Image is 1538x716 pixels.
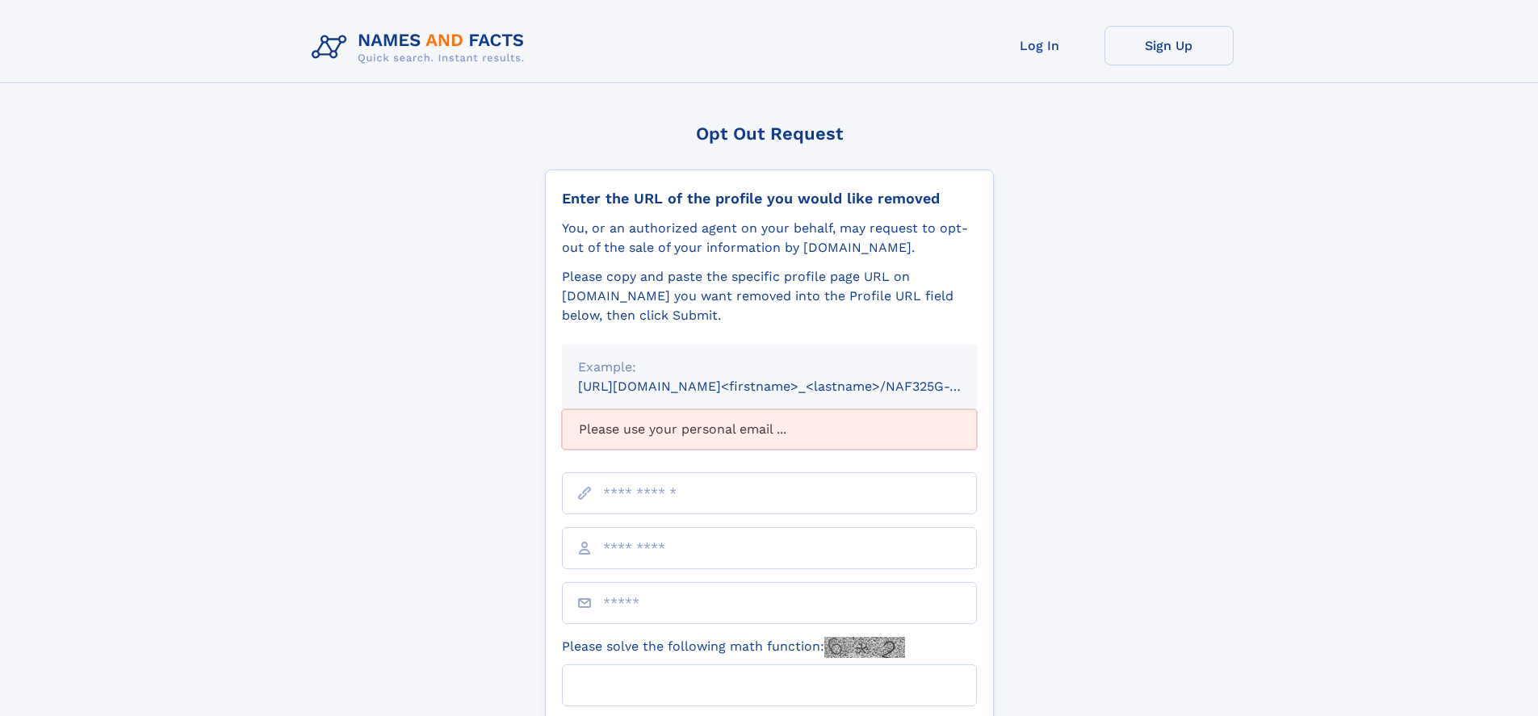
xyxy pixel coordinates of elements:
div: Opt Out Request [545,124,994,144]
a: Log In [975,26,1104,65]
a: Sign Up [1104,26,1234,65]
div: Example: [578,358,961,377]
div: Enter the URL of the profile you would like removed [562,190,977,207]
img: Logo Names and Facts [305,26,538,69]
div: Please use your personal email ... [562,409,977,450]
div: Please copy and paste the specific profile page URL on [DOMAIN_NAME] you want removed into the Pr... [562,267,977,325]
small: [URL][DOMAIN_NAME]<firstname>_<lastname>/NAF325G-xxxxxxxx [578,379,1008,394]
div: You, or an authorized agent on your behalf, may request to opt-out of the sale of your informatio... [562,219,977,258]
label: Please solve the following math function: [562,637,905,658]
